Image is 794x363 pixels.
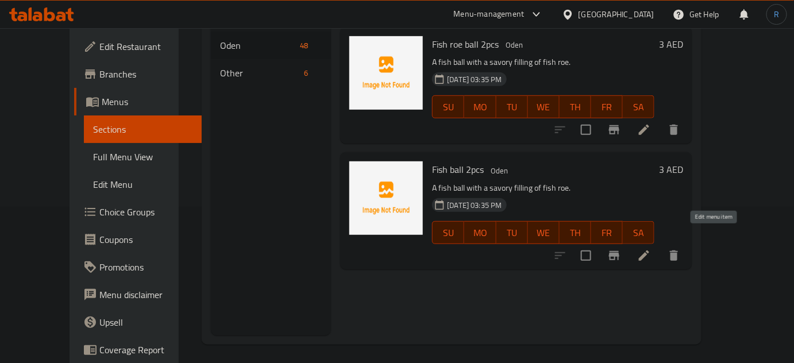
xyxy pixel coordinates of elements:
span: R [774,8,779,21]
button: TH [560,221,591,244]
img: Fish roe ball 2pcs [349,36,423,110]
span: SU [437,99,460,115]
div: items [295,38,313,52]
button: TU [496,95,528,118]
a: Full Menu View [84,143,202,171]
span: SA [627,99,650,115]
a: Branches [74,60,202,88]
span: MO [469,225,491,241]
span: SU [437,225,460,241]
button: SU [432,221,464,244]
span: Other [220,66,300,80]
button: MO [464,95,496,118]
a: Sections [84,115,202,143]
span: Upsell [99,315,193,329]
p: A fish ball with a savory filling of fish roe. [432,55,654,69]
span: Promotions [99,260,193,274]
span: Fish ball 2pcs [432,161,484,178]
span: TH [564,225,587,241]
span: 48 [295,40,313,51]
span: TH [564,99,587,115]
span: [DATE] 03:35 PM [442,200,506,211]
span: FR [596,99,618,115]
button: SA [623,221,654,244]
span: [DATE] 03:35 PM [442,74,506,85]
button: SA [623,95,654,118]
h6: 3 AED [659,36,683,52]
span: Select to update [574,118,598,142]
span: Coupons [99,233,193,246]
button: delete [660,116,688,144]
span: Sections [93,122,193,136]
span: Edit Menu [93,177,193,191]
button: MO [464,221,496,244]
a: Coupons [74,226,202,253]
span: Fish roe ball 2pcs [432,36,499,53]
a: Menus [74,88,202,115]
button: FR [591,221,623,244]
span: 6 [299,68,313,79]
span: Coverage Report [99,343,193,357]
a: Menu disclaimer [74,281,202,308]
div: Menu-management [454,7,525,21]
span: TU [501,99,523,115]
nav: Menu sections [211,27,332,91]
h6: 3 AED [659,161,683,177]
button: Branch-specific-item [600,116,628,144]
span: Full Menu View [93,150,193,164]
a: Choice Groups [74,198,202,226]
div: Oden48 [211,32,332,59]
span: MO [469,99,491,115]
button: SU [432,95,464,118]
button: WE [528,221,560,244]
img: Fish ball 2pcs [349,161,423,235]
span: WE [533,99,555,115]
button: TU [496,221,528,244]
span: Select to update [574,244,598,268]
button: Branch-specific-item [600,242,628,269]
button: TH [560,95,591,118]
span: Menus [102,95,193,109]
button: delete [660,242,688,269]
span: Choice Groups [99,205,193,219]
span: Oden [486,164,512,177]
a: Edit Restaurant [74,33,202,60]
a: Upsell [74,308,202,336]
span: FR [596,225,618,241]
span: Oden [220,38,295,52]
span: Oden [501,38,527,52]
button: FR [591,95,623,118]
div: [GEOGRAPHIC_DATA] [579,8,654,21]
button: WE [528,95,560,118]
a: Promotions [74,253,202,281]
span: Edit Restaurant [99,40,193,53]
a: Edit Menu [84,171,202,198]
span: WE [533,225,555,241]
div: items [299,66,313,80]
div: Other6 [211,59,332,87]
span: Menu disclaimer [99,288,193,302]
p: A fish ball with a savory filling of fish roe. [432,181,654,195]
span: Branches [99,67,193,81]
span: TU [501,225,523,241]
span: SA [627,225,650,241]
a: Edit menu item [637,123,651,137]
